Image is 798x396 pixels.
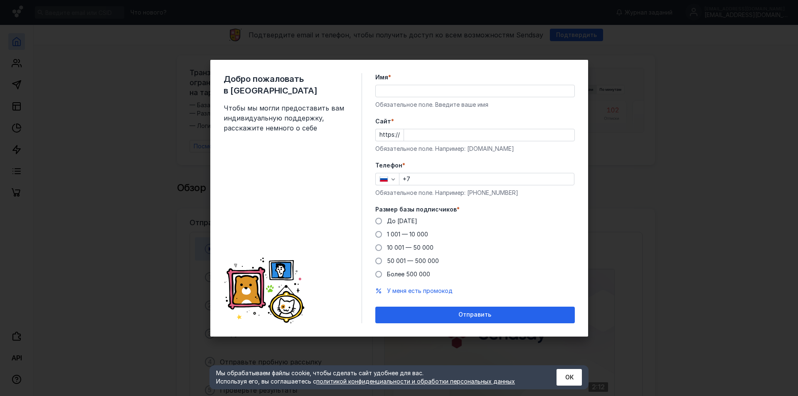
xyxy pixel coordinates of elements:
[387,257,439,264] span: 50 001 — 500 000
[316,378,515,385] a: политикой конфиденциальности и обработки персональных данных
[458,311,491,318] span: Отправить
[216,369,536,386] div: Мы обрабатываем файлы cookie, чтобы сделать сайт удобнее для вас. Используя его, вы соглашаетесь c
[375,73,388,81] span: Имя
[387,231,428,238] span: 1 001 — 10 000
[557,369,582,386] button: ОК
[375,189,575,197] div: Обязательное поле. Например: [PHONE_NUMBER]
[387,244,433,251] span: 10 001 — 50 000
[387,217,417,224] span: До [DATE]
[387,287,453,295] button: У меня есть промокод
[224,73,348,96] span: Добро пожаловать в [GEOGRAPHIC_DATA]
[387,271,430,278] span: Более 500 000
[375,145,575,153] div: Обязательное поле. Например: [DOMAIN_NAME]
[375,101,575,109] div: Обязательное поле. Введите ваше имя
[224,103,348,133] span: Чтобы мы могли предоставить вам индивидуальную поддержку, расскажите немного о себе
[375,161,402,170] span: Телефон
[375,307,575,323] button: Отправить
[387,287,453,294] span: У меня есть промокод
[375,117,391,125] span: Cайт
[375,205,457,214] span: Размер базы подписчиков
